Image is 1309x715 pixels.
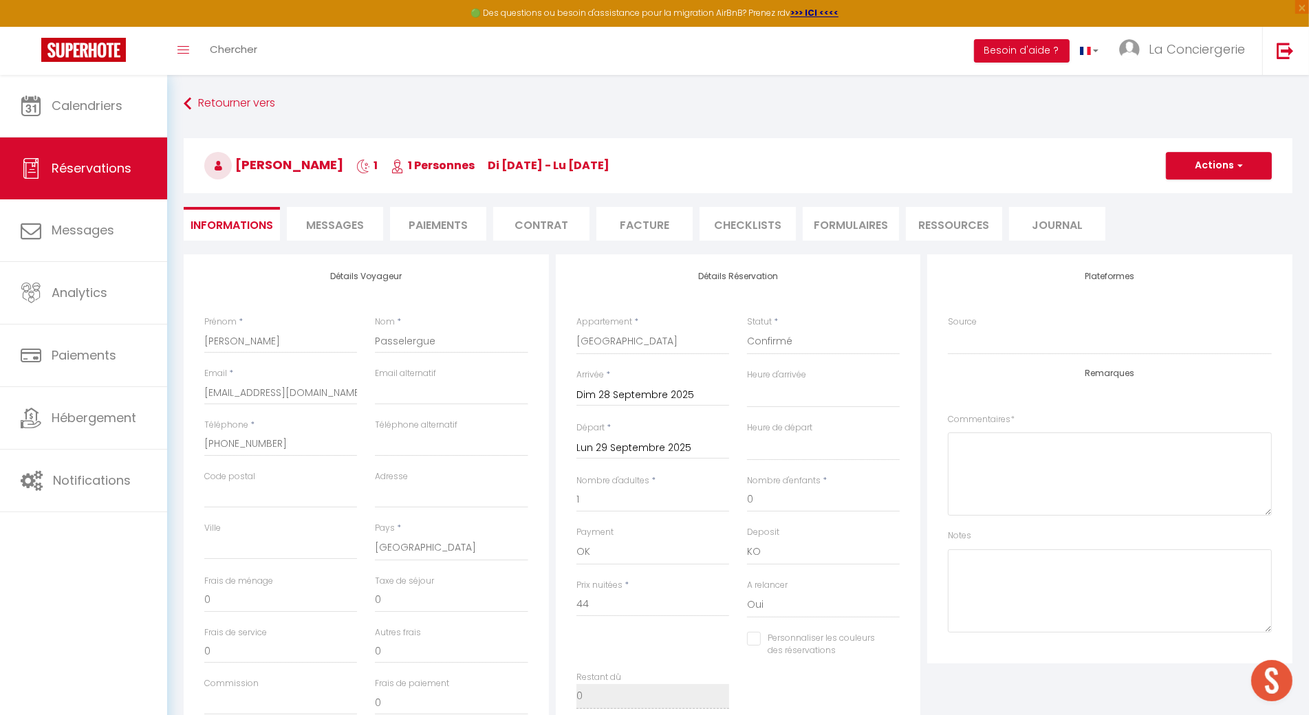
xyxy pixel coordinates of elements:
[52,159,131,177] span: Réservations
[52,221,114,239] span: Messages
[204,575,273,588] label: Frais de ménage
[493,207,589,241] li: Contrat
[1251,660,1292,701] div: Ouvrir le chat
[576,368,604,382] label: Arrivée
[204,316,237,329] label: Prénom
[1277,42,1294,59] img: logout
[576,671,621,684] label: Restant dû
[948,272,1272,281] h4: Plateformes
[948,529,971,542] label: Notes
[974,39,1070,63] button: Besoin d'aide ?
[204,677,259,690] label: Commission
[948,316,977,329] label: Source
[596,207,693,241] li: Facture
[1149,41,1245,58] span: La Conciergerie
[803,207,899,241] li: FORMULAIRES
[488,157,609,173] span: di [DATE] - lu [DATE]
[204,470,255,483] label: Code postal
[210,42,257,56] span: Chercher
[576,316,632,329] label: Appartement
[52,346,116,364] span: Paiements
[375,575,434,588] label: Taxe de séjour
[52,284,107,301] span: Analytics
[375,626,421,639] label: Autres frais
[1119,39,1140,60] img: ...
[390,207,486,241] li: Paiements
[375,470,408,483] label: Adresse
[375,367,436,380] label: Email alternatif
[906,207,1002,241] li: Ressources
[204,419,248,432] label: Téléphone
[53,472,131,489] span: Notifications
[52,409,136,426] span: Hébergement
[391,157,475,173] span: 1 Personnes
[700,207,796,241] li: CHECKLISTS
[1109,27,1262,75] a: ... La Conciergerie
[356,157,378,173] span: 1
[306,217,364,233] span: Messages
[747,368,806,382] label: Heure d'arrivée
[576,421,605,434] label: Départ
[184,207,280,241] li: Informations
[576,579,623,592] label: Prix nuitées
[41,38,126,62] img: Super Booking
[747,421,812,434] label: Heure de départ
[747,316,772,329] label: Statut
[948,413,1015,426] label: Commentaires
[375,316,395,329] label: Nom
[204,626,267,639] label: Frais de service
[790,7,839,19] a: >>> ICI <<<<
[52,97,122,114] span: Calendriers
[375,522,395,535] label: Pays
[1166,152,1272,179] button: Actions
[1009,207,1105,241] li: Journal
[199,27,268,75] a: Chercher
[204,367,227,380] label: Email
[948,368,1272,378] h4: Remarques
[204,522,221,535] label: Ville
[204,156,343,173] span: [PERSON_NAME]
[375,419,457,432] label: Téléphone alternatif
[375,677,449,690] label: Frais de paiement
[184,91,1292,116] a: Retourner vers
[747,526,779,539] label: Deposit
[576,526,614,539] label: Payment
[747,474,821,487] label: Nombre d'enfants
[204,272,528,281] h4: Détails Voyageur
[576,474,649,487] label: Nombre d'adultes
[747,579,788,592] label: A relancer
[576,272,900,281] h4: Détails Réservation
